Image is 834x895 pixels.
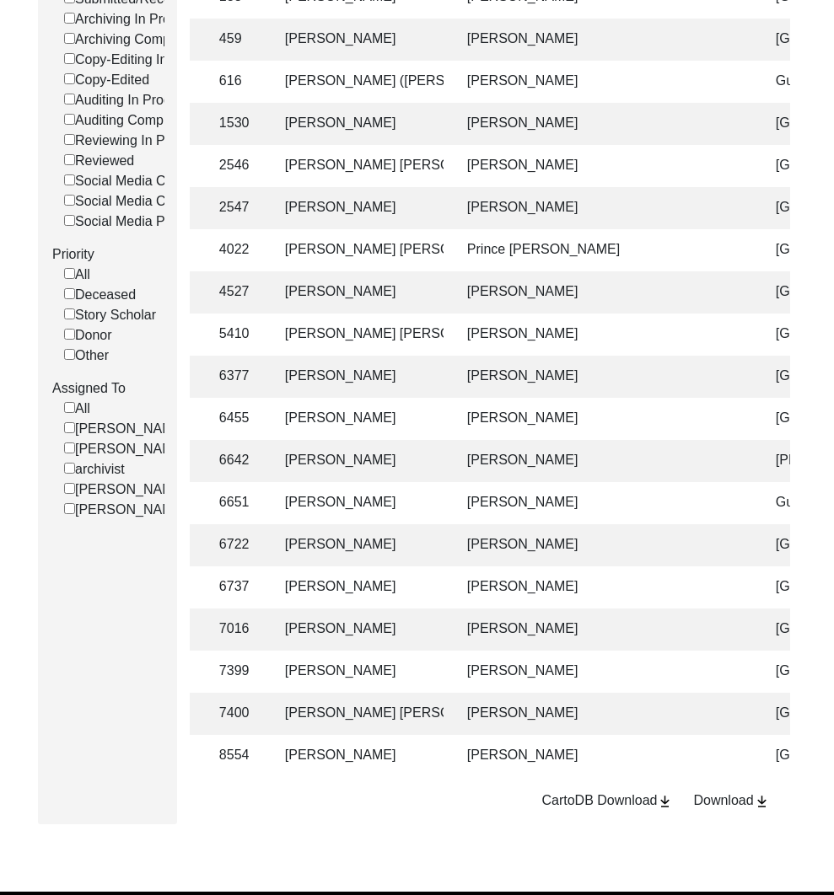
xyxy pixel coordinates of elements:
[457,103,752,145] td: [PERSON_NAME]
[64,305,156,325] label: Story Scholar
[275,187,444,229] td: [PERSON_NAME]
[457,651,752,693] td: [PERSON_NAME]
[64,90,196,110] label: Auditing In Progress
[693,790,769,811] div: Download
[64,174,75,185] input: Social Media Curation In Progress
[209,314,261,356] td: 5410
[754,794,770,809] img: download-button.png
[209,19,261,61] td: 459
[64,191,204,212] label: Social Media Curated
[457,398,752,440] td: [PERSON_NAME]
[457,440,752,482] td: [PERSON_NAME]
[64,346,109,366] label: Other
[64,33,75,44] input: Archiving Completed
[64,154,75,165] input: Reviewed
[209,398,261,440] td: 6455
[64,151,134,171] label: Reviewed
[275,145,444,187] td: [PERSON_NAME] [PERSON_NAME]
[64,114,75,125] input: Auditing Completed
[64,308,75,319] input: Story Scholar
[275,19,444,61] td: [PERSON_NAME]
[64,265,90,285] label: All
[64,399,90,419] label: All
[52,244,164,265] label: Priority
[457,229,752,271] td: Prince [PERSON_NAME]
[64,13,75,24] input: Archiving In Progress
[457,566,752,608] td: [PERSON_NAME]
[209,61,261,103] td: 616
[64,463,75,474] input: archivist
[457,271,752,314] td: [PERSON_NAME]
[64,131,210,151] label: Reviewing In Progress
[64,110,193,131] label: Auditing Completed
[275,356,444,398] td: [PERSON_NAME]
[64,483,75,494] input: [PERSON_NAME]
[209,566,261,608] td: 6737
[64,215,75,226] input: Social Media Published
[457,524,752,566] td: [PERSON_NAME]
[64,439,186,459] label: [PERSON_NAME]
[209,271,261,314] td: 4527
[457,187,752,229] td: [PERSON_NAME]
[209,103,261,145] td: 1530
[64,459,125,480] label: archivist
[209,440,261,482] td: 6642
[275,651,444,693] td: [PERSON_NAME]
[457,735,752,777] td: [PERSON_NAME]
[209,482,261,524] td: 6651
[275,229,444,271] td: [PERSON_NAME] [PERSON_NAME]
[64,195,75,206] input: Social Media Curated
[275,566,444,608] td: [PERSON_NAME]
[209,735,261,777] td: 8554
[275,314,444,356] td: [PERSON_NAME] [PERSON_NAME]
[457,482,752,524] td: [PERSON_NAME]
[275,735,444,777] td: [PERSON_NAME]
[275,103,444,145] td: [PERSON_NAME]
[209,356,261,398] td: 6377
[541,790,673,811] div: CartoDB Download
[52,378,164,399] label: Assigned To
[457,145,752,187] td: [PERSON_NAME]
[64,480,186,500] label: [PERSON_NAME]
[64,171,280,191] label: Social Media Curation In Progress
[275,61,444,103] td: [PERSON_NAME] ([PERSON_NAME]) [PERSON_NAME]
[457,19,752,61] td: [PERSON_NAME]
[64,503,75,514] input: [PERSON_NAME]
[64,53,75,64] input: Copy-Editing In Progress
[64,70,149,90] label: Copy-Edited
[64,285,136,305] label: Deceased
[64,9,203,29] label: Archiving In Progress
[657,794,673,809] img: download-button.png
[209,651,261,693] td: 7399
[64,268,75,279] input: All
[275,440,444,482] td: [PERSON_NAME]
[209,608,261,651] td: 7016
[64,402,75,413] input: All
[64,73,75,84] input: Copy-Edited
[64,325,112,346] label: Donor
[457,693,752,735] td: [PERSON_NAME]
[64,50,225,70] label: Copy-Editing In Progress
[64,442,75,453] input: [PERSON_NAME]
[457,608,752,651] td: [PERSON_NAME]
[209,229,261,271] td: 4022
[275,271,444,314] td: [PERSON_NAME]
[457,61,752,103] td: [PERSON_NAME]
[209,187,261,229] td: 2547
[64,288,75,299] input: Deceased
[64,94,75,105] input: Auditing In Progress
[64,134,75,145] input: Reviewing In Progress
[64,419,186,439] label: [PERSON_NAME]
[275,524,444,566] td: [PERSON_NAME]
[209,145,261,187] td: 2546
[457,314,752,356] td: [PERSON_NAME]
[209,524,261,566] td: 6722
[275,482,444,524] td: [PERSON_NAME]
[64,29,200,50] label: Archiving Completed
[64,500,186,520] label: [PERSON_NAME]
[275,608,444,651] td: [PERSON_NAME]
[64,422,75,433] input: [PERSON_NAME]
[275,398,444,440] td: [PERSON_NAME]
[209,693,261,735] td: 7400
[64,212,215,232] label: Social Media Published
